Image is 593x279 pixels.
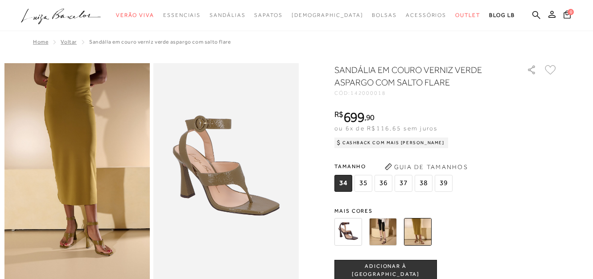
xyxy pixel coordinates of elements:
span: Sandálias [210,12,245,18]
span: 699 [343,109,364,125]
span: Acessórios [406,12,446,18]
span: 34 [334,175,352,192]
span: Essenciais [163,12,201,18]
span: Tamanho [334,160,455,173]
h1: SANDÁLIA EM COURO VERNIZ VERDE ASPARGO COM SALTO FLARE [334,64,502,89]
button: 0 [561,10,573,22]
span: ou 6x de R$116,65 sem juros [334,125,437,132]
div: CÓD: [334,90,513,96]
i: R$ [334,110,343,118]
span: Mais cores [334,208,557,214]
img: SANDÁLIA EM COURO VERNIZ PRETO COM SALTO FLARE [369,218,397,246]
span: BLOG LB [489,12,515,18]
a: noSubCategoriesText [372,7,397,24]
a: noSubCategoriesText [116,7,154,24]
span: Outlet [455,12,480,18]
div: Cashback com Mais [PERSON_NAME] [334,137,448,148]
a: noSubCategoriesText [163,7,201,24]
button: Guia de Tamanhos [382,160,471,174]
a: Voltar [61,39,77,45]
span: Bolsas [372,12,397,18]
span: 35 [354,175,372,192]
span: Verão Viva [116,12,154,18]
span: Sapatos [254,12,282,18]
span: 142000018 [350,90,386,96]
span: 38 [415,175,432,192]
a: noSubCategoriesText [210,7,245,24]
a: BLOG LB [489,7,515,24]
span: 36 [375,175,392,192]
a: Home [33,39,48,45]
a: noSubCategoriesText [292,7,363,24]
span: 0 [568,9,574,15]
img: SANDÁLIA EM COURO VERNIZ CAFÉ COM SALTO FLARE [334,218,362,246]
span: 90 [366,113,375,122]
i: , [364,113,375,121]
span: 37 [395,175,412,192]
img: SANDÁLIA EM COURO VERNIZ VERDE ASPARGO COM SALTO FLARE [404,218,432,246]
span: [DEMOGRAPHIC_DATA] [292,12,363,18]
span: ADICIONAR À [GEOGRAPHIC_DATA] [335,263,437,278]
span: 39 [435,175,453,192]
span: SANDÁLIA EM COURO VERNIZ VERDE ASPARGO COM SALTO FLARE [89,39,231,45]
a: noSubCategoriesText [254,7,282,24]
a: noSubCategoriesText [406,7,446,24]
a: noSubCategoriesText [455,7,480,24]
